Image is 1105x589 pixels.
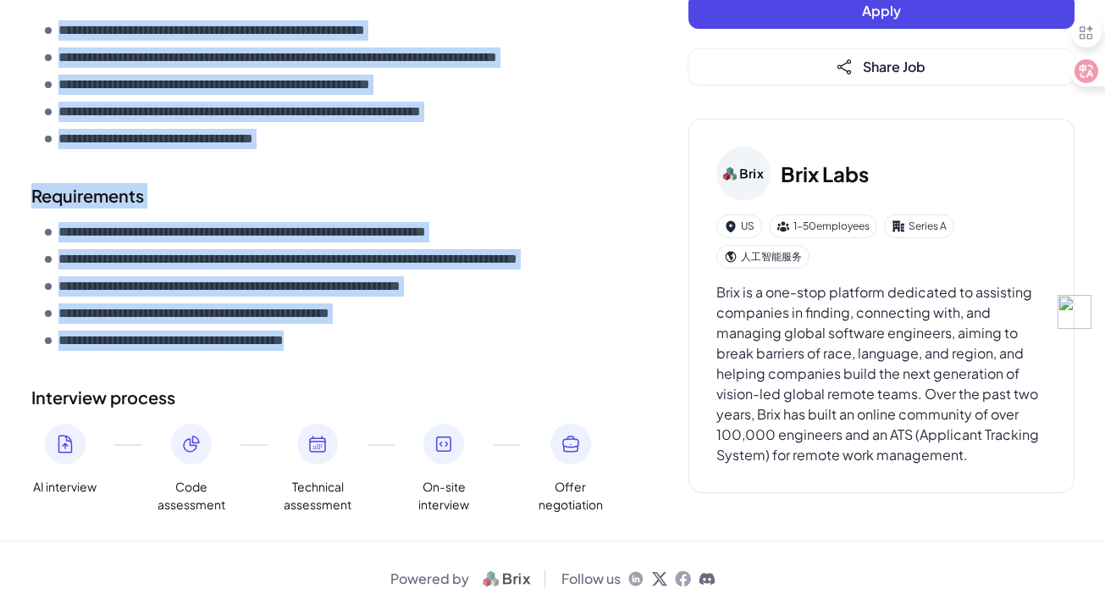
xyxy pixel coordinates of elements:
[537,478,605,514] span: Offer negotiation
[863,58,925,75] span: Share Job
[716,245,809,269] div: 人工智能服务
[884,214,954,238] div: Series A
[476,569,538,589] img: logo
[716,282,1047,465] div: Brix is a one-stop platform dedicated to assisting companies in finding, connecting with, and man...
[410,478,478,514] span: On-site interview
[561,569,621,589] span: Follow us
[157,478,225,514] span: Code assessment
[688,49,1075,85] button: Share Job
[769,214,877,238] div: 1-50 employees
[31,385,621,410] h2: Interview process
[31,183,621,208] h2: Requirements
[862,2,901,19] span: Apply
[781,158,869,189] h3: Brix Labs
[390,569,469,589] span: Powered by
[33,478,97,496] span: AI interview
[716,214,762,238] div: US
[716,147,771,201] img: Br
[284,478,351,514] span: Technical assessment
